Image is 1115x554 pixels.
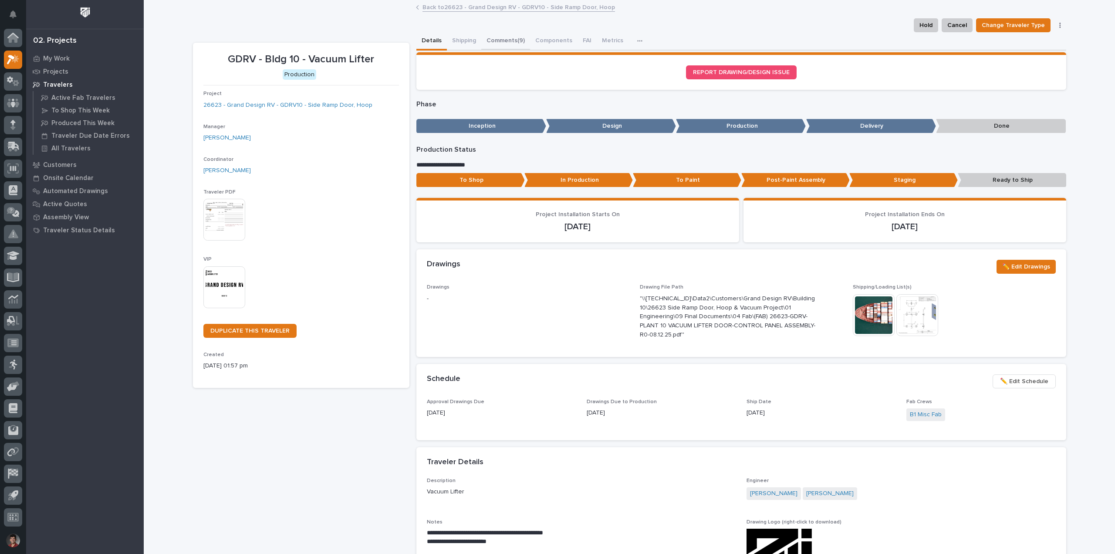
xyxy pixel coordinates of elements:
h2: Schedule [427,374,460,384]
button: Change Traveler Type [976,18,1051,32]
p: Inception [416,119,546,133]
p: Delivery [806,119,936,133]
span: Project Installation Ends On [865,211,945,218]
a: Assembly View [26,211,144,224]
button: Hold [914,18,938,32]
span: Description [427,478,456,483]
span: DUPLICATE THIS TRAVELER [210,328,290,334]
button: Details [416,32,447,51]
p: Produced This Week [51,119,115,127]
span: Drawings [427,285,449,290]
p: Customers [43,161,77,169]
span: Drawings Due to Production [587,399,657,404]
p: Projects [43,68,68,76]
div: Production [283,69,316,80]
p: Traveler Status Details [43,227,115,235]
button: ✏️ Edit Schedule [993,374,1056,388]
a: Active Fab Travelers [34,92,144,104]
p: Active Fab Travelers [51,94,115,102]
a: B1 Misc Fab [910,410,942,419]
button: Shipping [447,32,481,51]
a: Traveler Due Date Errors [34,129,144,142]
p: To Shop This Week [51,107,110,115]
span: Manager [203,124,225,129]
span: Project [203,91,222,96]
a: Travelers [26,78,144,91]
a: To Shop This Week [34,104,144,116]
p: Automated Drawings [43,187,108,195]
button: users-avatar [4,531,22,550]
span: Project Installation Starts On [536,211,620,218]
span: Notes [427,520,443,525]
p: Travelers [43,81,73,89]
span: Traveler PDF [203,190,236,195]
div: Notifications [11,10,22,24]
a: My Work [26,52,144,65]
span: Cancel [947,20,967,31]
button: Notifications [4,5,22,24]
p: In Production [524,173,633,187]
p: Post-Paint Assembly [741,173,850,187]
button: FAI [578,32,597,51]
p: GDRV - Bldg 10 - Vacuum Lifter [203,53,399,66]
h2: Traveler Details [427,458,483,467]
p: Production [676,119,806,133]
p: [DATE] [747,408,896,418]
a: All Travelers [34,142,144,154]
span: Drawing Logo (right-click to download) [747,520,841,525]
span: ✏️ Edit Drawings [1002,262,1050,272]
span: Fab Crews [906,399,932,404]
a: Customers [26,158,144,171]
p: Design [546,119,676,133]
p: Active Quotes [43,201,87,208]
a: Onsite Calendar [26,171,144,184]
span: ✏️ Edit Schedule [1000,376,1048,387]
a: Traveler Status Details [26,224,144,237]
span: VIP [203,257,212,262]
p: All Travelers [51,145,91,153]
a: Produced This Week [34,117,144,129]
a: Active Quotes [26,197,144,211]
p: Vacuum Lifter [427,487,736,496]
span: Approval Drawings Due [427,399,484,404]
span: REPORT DRAWING/DESIGN ISSUE [693,69,790,75]
a: Automated Drawings [26,184,144,197]
a: 26623 - Grand Design RV - GDRV10 - Side Ramp Door, Hoop [203,101,372,110]
p: "\\[TECHNICAL_ID]\Data2\Customers\Grand Design RV\Building 10\26623 Side Ramp Door, Hoop & Vacuum... [640,294,821,340]
span: Shipping/Loading List(s) [853,285,912,290]
p: My Work [43,55,70,63]
p: [DATE] [427,408,576,418]
a: Back to26623 - Grand Design RV - GDRV10 - Side Ramp Door, Hoop [422,2,615,12]
p: Production Status [416,146,1066,154]
a: REPORT DRAWING/DESIGN ISSUE [686,65,797,79]
span: Hold [919,20,933,31]
p: [DATE] [427,221,729,232]
h2: Drawings [427,260,460,269]
div: 02. Projects [33,36,77,46]
p: [DATE] [754,221,1056,232]
p: Done [936,119,1066,133]
p: To Shop [416,173,525,187]
button: Comments (9) [481,32,530,51]
p: Onsite Calendar [43,174,94,182]
p: Traveler Due Date Errors [51,132,130,140]
span: Engineer [747,478,769,483]
a: DUPLICATE THIS TRAVELER [203,324,297,338]
a: Projects [26,65,144,78]
p: [DATE] [587,408,736,418]
img: Workspace Logo [77,4,93,20]
p: Ready to Ship [958,173,1066,187]
button: Components [530,32,578,51]
p: [DATE] 01:57 pm [203,361,399,370]
p: Phase [416,100,1066,109]
a: [PERSON_NAME] [203,133,251,143]
span: Coordinator [203,157,233,162]
p: Assembly View [43,214,89,221]
a: [PERSON_NAME] [806,489,854,498]
a: [PERSON_NAME] [203,166,251,175]
span: Change Traveler Type [982,20,1045,31]
span: Drawing File Path [640,285,683,290]
p: Staging [849,173,958,187]
button: ✏️ Edit Drawings [997,260,1056,274]
a: [PERSON_NAME] [750,489,797,498]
